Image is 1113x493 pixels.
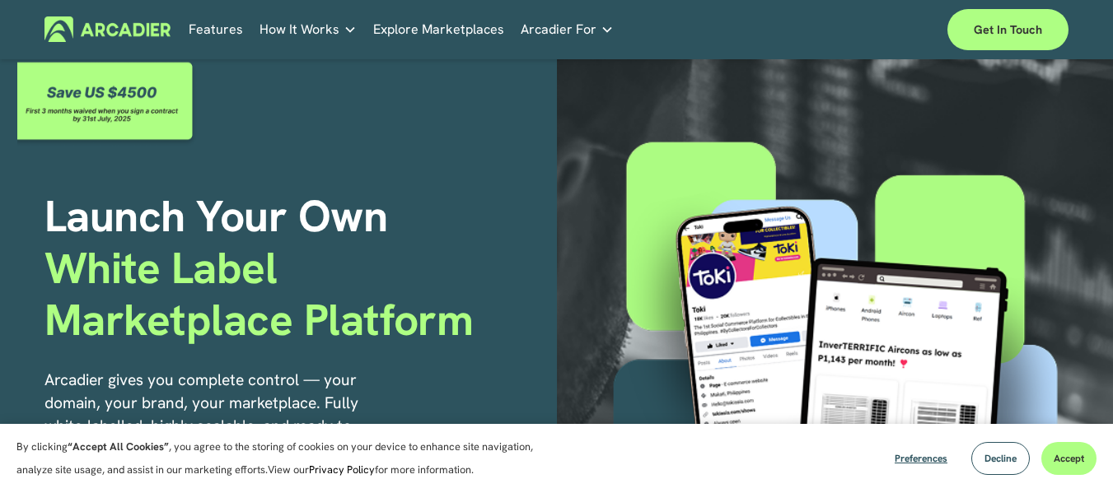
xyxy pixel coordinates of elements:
a: Explore Marketplaces [373,16,504,42]
a: Privacy Policy [309,463,375,477]
span: Preferences [895,452,947,465]
span: Decline [984,452,1017,465]
a: folder dropdown [260,16,357,42]
h1: Launch Your Own [44,191,556,346]
span: Arcadier For [521,18,596,41]
button: Accept [1041,442,1097,475]
span: Accept [1054,452,1084,465]
img: Arcadier [44,16,171,42]
span: White Label Marketplace Platform [44,240,473,348]
span: How It Works [260,18,339,41]
strong: “Accept All Cookies” [68,440,169,453]
a: Features [189,16,243,42]
button: Decline [971,442,1030,475]
p: Arcadier gives you complete control — your domain, your brand, your marketplace. Fully white-labe... [44,369,386,461]
a: Get in touch [947,9,1069,50]
p: By clicking , you agree to the storing of cookies on your device to enhance site navigation, anal... [16,435,552,481]
button: Preferences [882,442,960,475]
a: folder dropdown [521,16,614,42]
